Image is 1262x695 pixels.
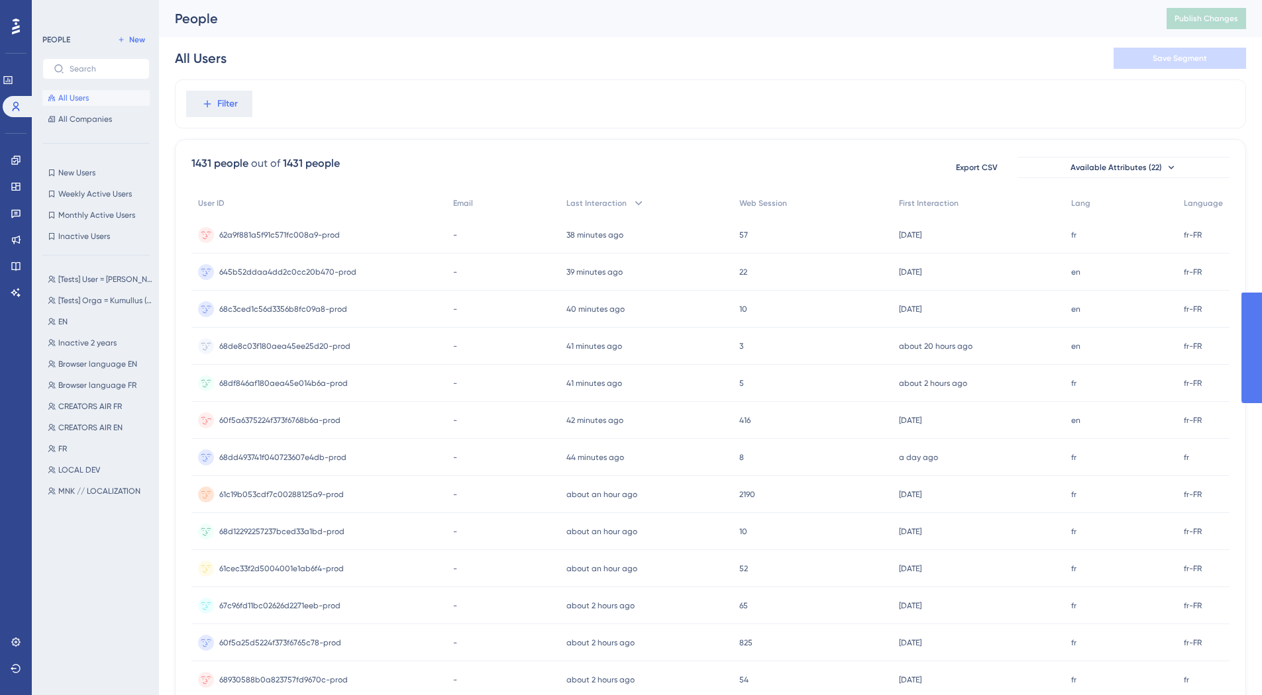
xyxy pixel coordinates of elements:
[453,563,457,574] span: -
[739,526,747,537] span: 10
[1184,304,1202,314] span: fr-FR
[42,293,158,308] button: [Tests] Orga = Kumullus (Air)
[42,377,158,393] button: Browser language FR
[1184,198,1223,208] span: Language
[899,230,921,240] time: [DATE]
[1206,643,1246,682] iframe: UserGuiding AI Assistant Launcher
[1184,267,1202,277] span: fr-FR
[453,267,457,277] span: -
[58,380,136,391] span: Browser language FR
[899,638,921,647] time: [DATE]
[219,230,340,240] span: 62a9f881a5f91c571fc008a9-prod
[453,304,457,314] span: -
[1071,198,1090,208] span: Lang
[58,210,135,220] span: Monthly Active Users
[219,415,341,426] span: 60f5a6375224f373f6768b6a-prod
[58,167,95,178] span: New Users
[42,90,150,106] button: All Users
[1071,162,1162,173] span: Available Attributes (22)
[739,267,747,277] span: 22
[42,228,150,244] button: Inactive Users
[453,415,457,426] span: -
[58,359,137,369] span: Browser language EN
[1184,230,1202,240] span: fr-FR
[1071,526,1077,537] span: fr
[739,674,749,685] span: 54
[42,398,158,414] button: CREATORS AIR FR
[899,527,921,536] time: [DATE]
[42,314,158,330] button: EN
[453,674,457,685] span: -
[58,93,89,103] span: All Users
[217,96,238,112] span: Filter
[899,490,921,499] time: [DATE]
[566,267,623,277] time: 39 minutes ago
[1167,8,1246,29] button: Publish Changes
[453,198,473,208] span: Email
[113,32,150,48] button: New
[42,186,150,202] button: Weekly Active Users
[1175,13,1238,24] span: Publish Changes
[739,563,748,574] span: 52
[58,486,140,496] span: MNK // LOCALIZATION
[219,341,350,351] span: 68de8c03f180aea45ee25d20-prod
[899,198,959,208] span: First Interaction
[739,198,787,208] span: Web Session
[739,415,751,426] span: 416
[1071,489,1077,500] span: fr
[219,452,346,463] span: 68dd493741f040723607e4db-prod
[566,230,623,240] time: 38 minutes ago
[739,304,747,314] span: 10
[1071,674,1077,685] span: fr
[739,452,744,463] span: 8
[70,64,138,73] input: Search
[42,441,158,457] button: FR
[453,452,457,463] span: -
[899,416,921,425] time: [DATE]
[1184,526,1202,537] span: fr-FR
[453,341,457,351] span: -
[453,230,457,240] span: -
[1018,157,1230,178] button: Available Attributes (22)
[1184,674,1189,685] span: fr
[739,637,753,648] span: 825
[899,267,921,277] time: [DATE]
[58,338,117,348] span: Inactive 2 years
[899,342,973,351] time: about 20 hours ago
[58,443,67,454] span: FR
[251,156,280,171] div: out of
[42,165,150,181] button: New Users
[42,335,158,351] button: Inactive 2 years
[899,564,921,573] time: [DATE]
[1071,563,1077,574] span: fr
[219,637,341,648] span: 60f5a25d5224f373f6765c78-prod
[42,356,158,372] button: Browser language EN
[1071,415,1080,426] span: en
[566,342,622,351] time: 41 minutes ago
[219,304,347,314] span: 68c3ced1c56d3356b8fc09a8-prod
[1184,378,1202,389] span: fr-FR
[739,489,755,500] span: 2190
[58,465,100,475] span: LOCAL DEV
[283,156,340,171] div: 1431 people
[566,198,627,208] span: Last Interaction
[191,156,248,171] div: 1431 people
[58,295,152,306] span: [Tests] Orga = Kumullus (Air)
[186,91,252,117] button: Filter
[956,162,998,173] span: Export CSV
[1071,378,1077,389] span: fr
[566,453,624,462] time: 44 minutes ago
[566,304,625,314] time: 40 minutes ago
[899,601,921,610] time: [DATE]
[566,638,635,647] time: about 2 hours ago
[1184,415,1202,426] span: fr-FR
[42,462,158,478] button: LOCAL DEV
[899,379,967,388] time: about 2 hours ago
[1071,341,1080,351] span: en
[1153,53,1207,64] span: Save Segment
[566,416,623,425] time: 42 minutes ago
[566,601,635,610] time: about 2 hours ago
[58,274,152,285] span: [Tests] User = [PERSON_NAME]
[1071,452,1077,463] span: fr
[58,114,112,124] span: All Companies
